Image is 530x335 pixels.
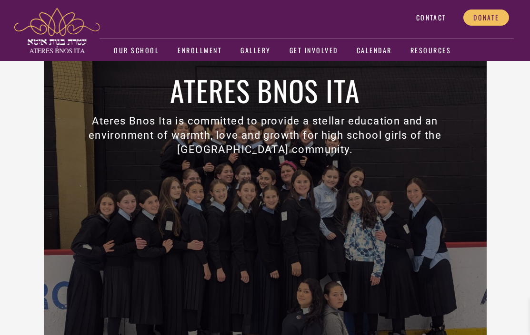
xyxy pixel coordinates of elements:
[14,8,100,53] img: ateres
[357,40,392,62] a: Calendar
[59,76,471,105] h1: Ateres Bnos Ita
[59,114,471,157] h3: Ateres Bnos Ita is committed to provide a stellar education and an environment of warmth, love an...
[290,40,338,62] a: Get Involved
[416,13,446,22] span: Contact
[410,40,451,62] a: Resources
[406,10,456,26] a: Contact
[463,10,509,26] a: Donate
[240,40,271,62] a: Gallery
[178,40,222,62] a: Enrollment
[114,40,159,62] a: Our School
[473,13,499,22] span: Donate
